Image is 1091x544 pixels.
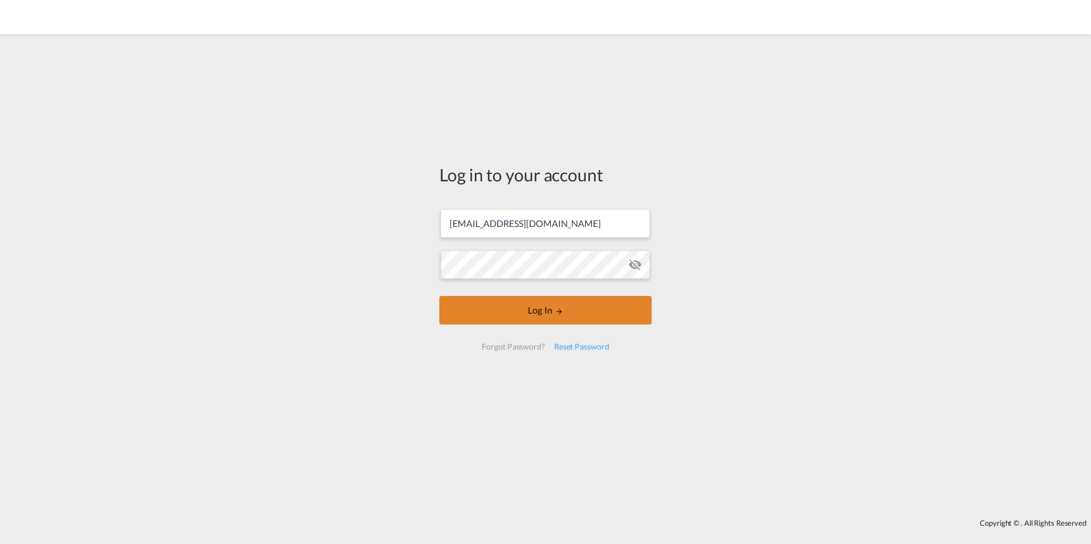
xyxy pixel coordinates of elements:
[628,258,642,271] md-icon: icon-eye-off
[549,336,614,357] div: Reset Password
[439,163,652,186] div: Log in to your account
[439,296,652,324] button: LOGIN
[477,336,549,357] div: Forgot Password?
[441,209,650,238] input: Enter email/phone number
